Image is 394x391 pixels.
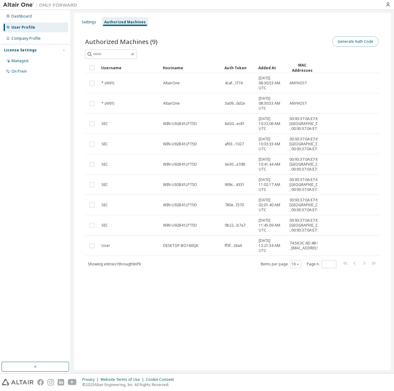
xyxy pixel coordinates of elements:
[101,243,110,248] span: User
[289,137,352,151] span: 00:93:37:0A:E7:62 , [GEOGRAPHIC_DATA]:FE:37:0A:E7:62 , 00:93:37:0A:E7:5E
[88,261,141,267] span: Showing entries 1 through 9 of 9
[225,223,245,228] span: 0b22...b7a7
[11,36,41,41] div: Company Profile
[332,36,379,47] button: Generate Auth Code
[11,69,27,74] div: On Prem
[225,243,242,248] span: ff3f...26a6
[289,157,352,172] span: 00:93:37:0A:E7:62 , [GEOGRAPHIC_DATA]:FE:37:0A:E7:62 , 00:93:37:0A:E7:5E
[68,379,77,385] img: youtube.svg
[11,25,35,30] div: User Profile
[101,182,108,187] span: SEC
[37,379,44,385] img: facebook.svg
[289,116,352,131] span: 00:93:37:0A:E7:62 , [GEOGRAPHIC_DATA]:FE:37:0A:E7:62 , 00:93:37:0A:E7:5E
[225,182,244,187] span: 909c...4331
[259,96,284,111] span: [DATE] 08:30:53 AM UTC
[291,262,300,267] button: 10
[225,162,245,167] span: 0e30...a7d8
[85,37,158,46] span: Authorized Machines (9)
[163,121,197,126] span: WIN-U92B41LPT5D
[225,203,244,208] span: 780e...f370
[2,379,34,385] img: altair_logo.svg
[259,218,284,233] span: [DATE] 11:45:09 AM UTC
[3,2,80,8] img: Altair One
[259,76,284,91] span: [DATE] 08:30:53 AM UTC
[11,14,32,19] div: Dashboard
[101,101,114,106] span: * (ANY)
[101,377,146,382] div: Website Terms of Use
[82,377,101,382] div: Privacy
[11,58,28,63] div: Managed
[289,81,307,86] span: ANYHOST
[82,382,178,387] p: © 2025 Altair Engineering, Inc. All Rights Reserved.
[101,121,108,126] span: SEC
[82,20,96,25] div: Settings
[259,198,284,212] span: [DATE] 02:01:40 AM UTC
[101,142,108,147] span: SEC
[101,63,158,73] div: Username
[258,63,284,73] div: Added At
[104,20,146,25] div: Authorized Machines
[163,203,197,208] span: WIN-U92B41LPT5D
[307,260,336,268] span: Page n.
[101,162,108,167] span: SEC
[101,223,108,228] span: SEC
[163,243,198,248] span: DESKTOP-BO160QK
[289,62,315,73] div: MAC Addresses
[225,81,243,86] span: 4caf...1f74
[163,182,197,187] span: WIN-U92B41LPT5D
[58,379,64,385] img: linkedin.svg
[225,101,245,106] span: 3a09...0d2e
[259,177,284,192] span: [DATE] 11:02:17 AM UTC
[163,101,180,106] span: AltairOne
[101,203,108,208] span: SEC
[163,162,197,167] span: WIN-U92B41LPT5D
[225,121,245,126] span: 8d20...ec81
[261,260,301,268] span: Items per page
[163,63,220,73] div: Hostname
[163,223,197,228] span: WIN-U92B41LPT5D
[47,379,54,385] img: instagram.svg
[289,198,352,212] span: 00:93:37:0A:E7:62 , [GEOGRAPHIC_DATA]:FE:37:0A:E7:62 , 00:93:37:0A:E7:5E
[224,63,253,73] div: Auth Token
[289,101,307,106] span: ANYHOST
[4,48,37,53] div: License Settings
[146,377,178,382] div: Cookie Consent
[259,238,284,253] span: [DATE] 12:21:34 AM UTC
[259,157,284,172] span: [DATE] 10:41:44 AM UTC
[101,81,114,86] span: * (ANY)
[163,142,197,147] span: WIN-U92B41LPT5D
[289,218,352,233] span: 00:93:37:0A:E7:62 , [GEOGRAPHIC_DATA]:FE:37:0A:E7:62 , 00:93:37:0A:E7:5E
[225,142,244,147] span: af63...1027
[259,137,284,151] span: [DATE] 10:33:33 AM UTC
[289,241,321,251] span: 74:56:3C:6D:4B:87 , [MAC_ADDRESS]
[163,81,180,86] span: AltairOne
[289,177,352,192] span: 00:93:37:0A:E7:62 , [GEOGRAPHIC_DATA]:FE:37:0A:E7:62 , 00:93:37:0A:E7:5E
[259,116,284,131] span: [DATE] 10:32:06 AM UTC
